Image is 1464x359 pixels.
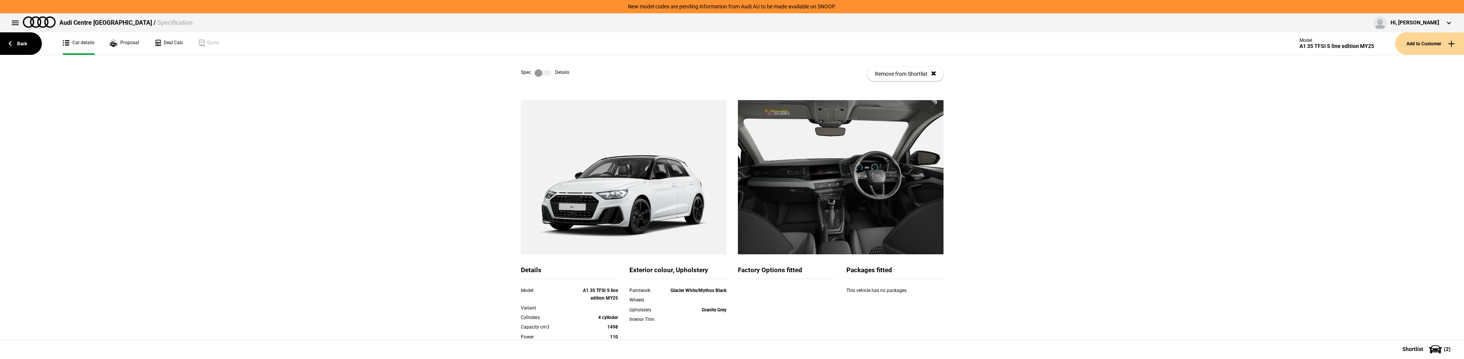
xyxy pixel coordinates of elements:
[598,315,618,320] strong: 4 cylinder
[1391,19,1439,27] div: Hi, [PERSON_NAME]
[521,323,579,331] div: Capacity cm3
[521,333,579,341] div: Power
[1300,43,1374,49] div: A1 35 TFSI S line edition MY25
[1300,38,1374,43] div: Model
[1395,32,1464,55] button: Add to Customer
[521,69,569,77] div: Spec Details
[59,19,193,27] div: Audi Centre [GEOGRAPHIC_DATA] /
[1402,346,1423,352] span: Shortlist
[702,307,726,313] strong: Granite Grey
[629,316,668,323] div: Interior Trim
[110,32,139,55] a: Proposal
[154,32,183,55] a: Deal Calc
[629,306,668,314] div: Upholstery
[867,67,944,81] button: Remove from Shortlist
[846,266,944,279] div: Packages fitted
[521,304,579,312] div: Variant
[23,16,56,28] img: audi.png
[63,32,94,55] a: Car details
[1391,340,1464,359] button: Shortlist(2)
[610,334,618,340] strong: 110
[738,266,835,279] div: Factory Options fitted
[846,287,944,302] div: This vehicle has no packages
[521,314,579,321] div: Cylinders
[629,287,668,294] div: Paintwork
[629,296,668,304] div: Wheels
[583,288,618,301] strong: A1 35 TFSI S line edition MY25
[157,19,193,26] span: Specification
[629,266,726,279] div: Exterior colour, Upholstery
[521,287,579,294] div: Model
[1444,346,1451,352] span: ( 2 )
[521,266,618,279] div: Details
[671,288,726,293] strong: Glacier White/Mythos Black
[607,324,618,330] strong: 1498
